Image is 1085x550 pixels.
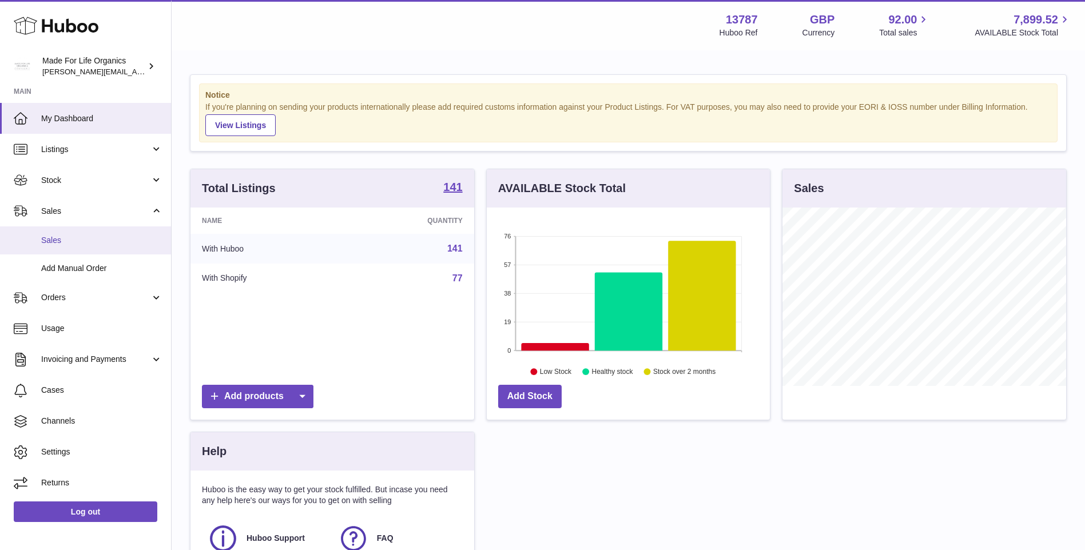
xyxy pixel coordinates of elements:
[975,12,1071,38] a: 7,899.52 AVAILABLE Stock Total
[41,385,162,396] span: Cases
[202,181,276,196] h3: Total Listings
[247,533,305,544] span: Huboo Support
[190,208,343,234] th: Name
[447,244,463,253] a: 141
[888,12,917,27] span: 92.00
[202,484,463,506] p: Huboo is the easy way to get your stock fulfilled. But incase you need any help here's our ways f...
[540,368,572,376] text: Low Stock
[205,102,1051,136] div: If you're planning on sending your products internationally please add required customs informati...
[42,55,145,77] div: Made For Life Organics
[190,264,343,293] td: With Shopify
[507,347,511,354] text: 0
[504,290,511,297] text: 38
[41,323,162,334] span: Usage
[205,114,276,136] a: View Listings
[41,292,150,303] span: Orders
[41,206,150,217] span: Sales
[591,368,633,376] text: Healthy stock
[1014,12,1058,27] span: 7,899.52
[794,181,824,196] h3: Sales
[377,533,394,544] span: FAQ
[14,501,157,522] a: Log out
[726,12,758,27] strong: 13787
[41,144,150,155] span: Listings
[41,263,162,274] span: Add Manual Order
[343,208,474,234] th: Quantity
[879,12,930,38] a: 92.00 Total sales
[41,235,162,246] span: Sales
[498,181,626,196] h3: AVAILABLE Stock Total
[41,416,162,427] span: Channels
[41,113,162,124] span: My Dashboard
[504,233,511,240] text: 76
[802,27,835,38] div: Currency
[452,273,463,283] a: 77
[202,444,226,459] h3: Help
[14,58,31,75] img: geoff.winwood@madeforlifeorganics.com
[810,12,834,27] strong: GBP
[443,181,462,195] a: 141
[41,447,162,457] span: Settings
[205,90,1051,101] strong: Notice
[41,175,150,186] span: Stock
[720,27,758,38] div: Huboo Ref
[975,27,1071,38] span: AVAILABLE Stock Total
[443,181,462,193] strong: 141
[42,67,291,76] span: [PERSON_NAME][EMAIL_ADDRESS][PERSON_NAME][DOMAIN_NAME]
[41,354,150,365] span: Invoicing and Payments
[879,27,930,38] span: Total sales
[498,385,562,408] a: Add Stock
[504,261,511,268] text: 57
[41,477,162,488] span: Returns
[202,385,313,408] a: Add products
[504,318,511,325] text: 19
[653,368,716,376] text: Stock over 2 months
[190,234,343,264] td: With Huboo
